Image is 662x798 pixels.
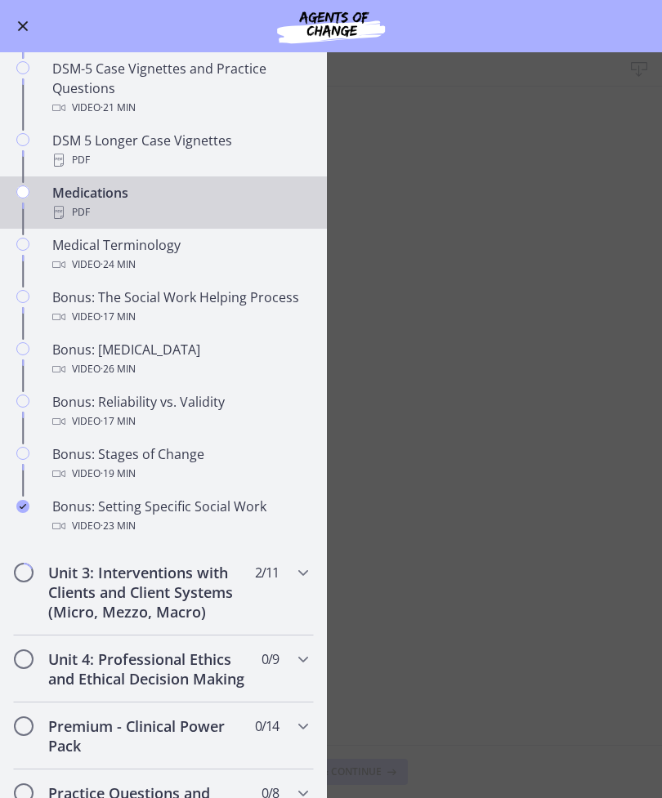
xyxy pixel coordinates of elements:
[52,340,307,379] div: Bonus: [MEDICAL_DATA]
[48,716,248,756] h2: Premium - Clinical Power Pack
[255,563,279,582] span: 2 / 11
[52,59,307,118] div: DSM-5 Case Vignettes and Practice Questions
[52,98,307,118] div: Video
[52,516,307,536] div: Video
[52,359,307,379] div: Video
[48,563,248,622] h2: Unit 3: Interventions with Clients and Client Systems (Micro, Mezzo, Macro)
[101,255,136,274] span: · 24 min
[101,98,136,118] span: · 21 min
[16,500,29,513] i: Completed
[52,392,307,431] div: Bonus: Reliability vs. Validity
[52,150,307,170] div: PDF
[52,464,307,484] div: Video
[255,716,279,736] span: 0 / 14
[52,131,307,170] div: DSM 5 Longer Case Vignettes
[52,307,307,327] div: Video
[52,235,307,274] div: Medical Terminology
[101,307,136,327] span: · 17 min
[101,412,136,431] span: · 17 min
[52,255,307,274] div: Video
[101,359,136,379] span: · 26 min
[13,16,33,36] button: Enable menu
[101,464,136,484] span: · 19 min
[52,288,307,327] div: Bonus: The Social Work Helping Process
[233,7,429,46] img: Agents of Change
[101,516,136,536] span: · 23 min
[52,412,307,431] div: Video
[262,649,279,669] span: 0 / 9
[48,649,248,689] h2: Unit 4: Professional Ethics and Ethical Decision Making
[52,183,307,222] div: Medications
[52,444,307,484] div: Bonus: Stages of Change
[52,203,307,222] div: PDF
[52,497,307,536] div: Bonus: Setting Specific Social Work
